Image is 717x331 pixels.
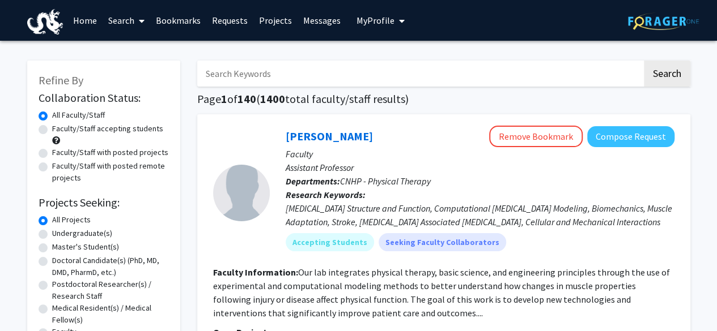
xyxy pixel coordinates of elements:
label: Faculty/Staff with posted remote projects [52,160,169,184]
div: [MEDICAL_DATA] Structure and Function, Computational [MEDICAL_DATA] Modeling, Biomechanics, Muscl... [286,201,674,229]
label: Postdoctoral Researcher(s) / Research Staff [52,278,169,302]
input: Search Keywords [197,61,642,87]
h2: Collaboration Status: [39,91,169,105]
mat-chip: Accepting Students [286,233,374,251]
mat-chip: Seeking Faculty Collaborators [379,233,506,251]
label: All Projects [52,214,91,226]
label: Faculty/Staff accepting students [52,123,163,135]
a: [PERSON_NAME] [286,129,373,143]
button: Remove Bookmark [489,126,583,147]
a: Search [103,1,150,40]
a: Bookmarks [150,1,206,40]
a: Messages [298,1,346,40]
button: Search [644,61,690,87]
a: Home [67,1,103,40]
span: CNHP - Physical Therapy [340,175,431,187]
img: Drexel University Logo [27,9,63,35]
span: My Profile [357,15,394,26]
label: Medical Resident(s) / Medical Fellow(s) [52,302,169,326]
button: Compose Request to Ben Binder-Markey [587,126,674,147]
label: All Faculty/Staff [52,109,105,121]
a: Projects [253,1,298,40]
span: 1400 [260,92,285,106]
label: Doctoral Candidate(s) (PhD, MD, DMD, PharmD, etc.) [52,255,169,278]
p: Faculty [286,147,674,161]
img: ForagerOne Logo [628,12,699,30]
label: Faculty/Staff with posted projects [52,147,168,158]
b: Research Keywords: [286,189,366,200]
h1: Page of ( total faculty/staff results) [197,92,690,106]
span: Refine By [39,73,83,87]
p: Assistant Professor [286,161,674,174]
span: 140 [237,92,256,106]
h2: Projects Seeking: [39,196,169,209]
b: Departments: [286,175,340,187]
label: Master's Student(s) [52,241,119,253]
b: Faculty Information: [213,266,298,278]
fg-read-more: Our lab integrates physical therapy, basic science, and engineering principles through the use of... [213,266,670,319]
label: Undergraduate(s) [52,227,112,239]
a: Requests [206,1,253,40]
iframe: Chat [9,280,48,323]
span: 1 [221,92,227,106]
